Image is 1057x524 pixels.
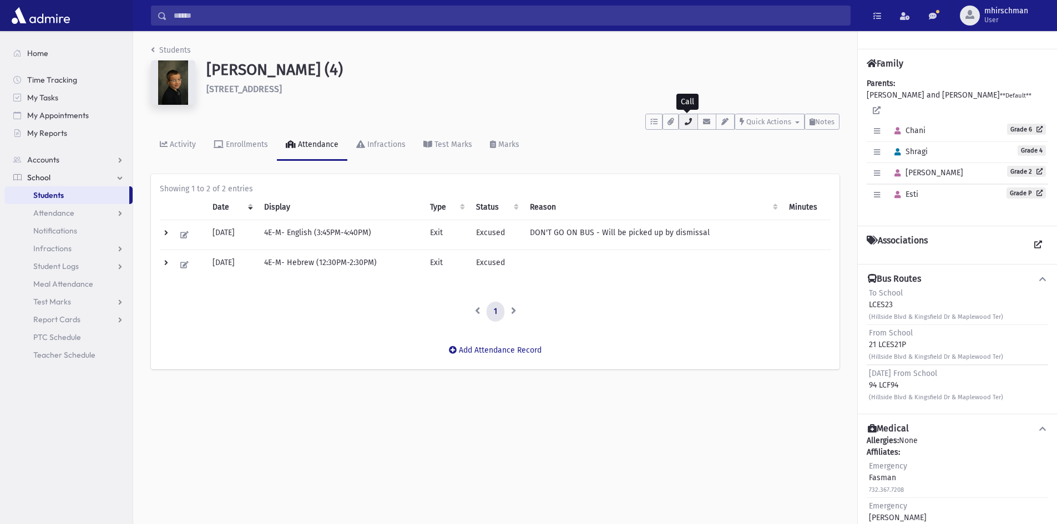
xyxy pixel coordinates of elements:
[469,250,523,280] td: Excused
[257,250,423,280] td: 4E-M- Hebrew (12:30PM-2:30PM)
[869,501,907,511] span: Emergency
[151,44,191,60] nav: breadcrumb
[365,140,406,149] div: Infractions
[33,279,93,289] span: Meal Attendance
[869,486,904,494] small: 732.367.7208
[33,332,81,342] span: PTC Schedule
[206,195,257,220] th: Date: activate to sort column ascending
[176,257,193,273] button: Edit
[984,16,1028,24] span: User
[27,128,67,138] span: My Reports
[868,273,921,285] h4: Bus Routes
[869,460,907,495] div: Fasman
[867,58,903,69] h4: Family
[1007,124,1046,135] a: Grade 6
[33,314,80,324] span: Report Cards
[869,288,903,298] span: To School
[151,45,191,55] a: Students
[867,423,1048,435] button: Medical
[151,130,205,161] a: Activity
[889,168,963,177] span: [PERSON_NAME]
[414,130,481,161] a: Test Marks
[469,220,523,250] td: Excused
[746,118,791,126] span: Quick Actions
[4,151,133,169] a: Accounts
[4,311,133,328] a: Report Cards
[33,226,77,236] span: Notifications
[889,147,928,156] span: Shragi
[867,78,1048,217] div: [PERSON_NAME] and [PERSON_NAME]
[1007,166,1046,177] a: Grade 2
[4,222,133,240] a: Notifications
[4,204,133,222] a: Attendance
[869,327,1003,362] div: 21 LCES21P
[176,227,193,243] button: Edit
[224,140,268,149] div: Enrollments
[27,110,89,120] span: My Appointments
[735,114,805,130] button: Quick Actions
[782,195,831,220] th: Minutes
[33,208,74,218] span: Attendance
[423,195,469,220] th: Type: activate to sort column ascending
[1007,187,1046,199] a: Grade P
[4,346,133,364] a: Teacher Schedule
[869,461,907,471] span: Emergency
[469,195,523,220] th: Status: activate to sort column ascending
[1018,145,1046,156] span: Grade 4
[257,195,423,220] th: Display
[889,126,925,135] span: Chani
[481,130,528,161] a: Marks
[869,313,1003,320] small: (Hillside Blvd & Kingsfield Dr & Maplewood Ter)
[33,297,71,307] span: Test Marks
[4,106,133,124] a: My Appointments
[867,273,1048,285] button: Bus Routes
[9,4,73,27] img: AdmirePro
[168,140,196,149] div: Activity
[4,169,133,186] a: School
[4,328,133,346] a: PTC Schedule
[206,84,839,94] h6: [STREET_ADDRESS]
[442,340,549,360] button: Add Attendance Record
[869,394,1003,401] small: (Hillside Blvd & Kingsfield Dr & Maplewood Ter)
[984,7,1028,16] span: mhirschman
[205,130,277,161] a: Enrollments
[33,261,79,271] span: Student Logs
[33,243,72,253] span: Infractions
[160,183,831,195] div: Showing 1 to 2 of 2 entries
[869,328,913,338] span: From School
[423,220,469,250] td: Exit
[815,118,835,126] span: Notes
[4,186,129,204] a: Students
[869,287,1003,322] div: LCES23
[33,190,64,200] span: Students
[206,60,839,79] h1: [PERSON_NAME] (4)
[167,6,850,26] input: Search
[4,275,133,293] a: Meal Attendance
[4,89,133,106] a: My Tasks
[4,257,133,275] a: Student Logs
[867,235,928,255] h4: Associations
[4,124,133,142] a: My Reports
[869,369,937,378] span: [DATE] From School
[523,195,782,220] th: Reason: activate to sort column ascending
[27,155,59,165] span: Accounts
[296,140,338,149] div: Attendance
[496,140,519,149] div: Marks
[4,240,133,257] a: Infractions
[277,130,347,161] a: Attendance
[676,94,699,110] div: Call
[869,353,1003,360] small: (Hillside Blvd & Kingsfield Dr & Maplewood Ter)
[868,423,909,435] h4: Medical
[27,172,50,182] span: School
[4,44,133,62] a: Home
[523,220,782,250] td: DON'T GO ON BUS - Will be picked up by dismissal
[206,220,257,250] td: [DATE]
[889,190,918,199] span: Esti
[867,79,895,88] b: Parents:
[347,130,414,161] a: Infractions
[432,140,472,149] div: Test Marks
[206,250,257,280] td: [DATE]
[869,368,1003,403] div: 94 LCF94
[27,93,58,103] span: My Tasks
[867,436,899,445] b: Allergies:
